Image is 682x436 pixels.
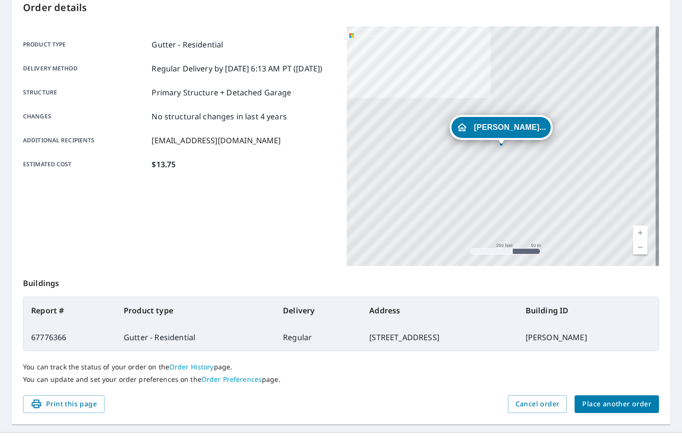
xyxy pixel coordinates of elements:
p: Structure [23,87,148,98]
th: Building ID [518,297,658,324]
p: $13.75 [152,159,176,170]
p: Product type [23,39,148,50]
p: Regular Delivery by [DATE] 6:13 AM PT ([DATE]) [152,63,322,74]
p: Delivery method [23,63,148,74]
a: Order Preferences [201,375,262,384]
p: [EMAIL_ADDRESS][DOMAIN_NAME] [152,135,281,146]
span: Place another order [582,398,651,410]
th: Product type [116,297,275,324]
p: You can update and set your order preferences on the page. [23,375,659,384]
th: Address [362,297,517,324]
p: Primary Structure + Detached Garage [152,87,291,98]
p: Gutter - Residential [152,39,223,50]
span: Cancel order [516,398,560,410]
td: [PERSON_NAME] [518,324,658,351]
button: Place another order [575,395,659,413]
div: Dropped pin, building NEAL DEMSKI, Residential property, 344 Summit Blvd Lake Orion, MI 48362 [449,115,553,145]
button: Print this page [23,395,105,413]
a: Current Level 17, Zoom In [633,226,647,240]
p: You can track the status of your order on the page. [23,363,659,371]
td: 67776366 [24,324,116,351]
button: Cancel order [508,395,567,413]
th: Delivery [275,297,362,324]
p: No structural changes in last 4 years [152,111,287,122]
th: Report # [24,297,116,324]
span: Print this page [31,398,97,410]
p: Buildings [23,266,659,297]
td: Regular [275,324,362,351]
td: [STREET_ADDRESS] [362,324,517,351]
a: Current Level 17, Zoom Out [633,240,647,254]
p: Additional recipients [23,135,148,146]
p: Estimated cost [23,159,148,170]
span: [PERSON_NAME]... [474,124,546,131]
a: Order History [169,362,214,371]
td: Gutter - Residential [116,324,275,351]
p: Changes [23,111,148,122]
p: Order details [23,0,659,15]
